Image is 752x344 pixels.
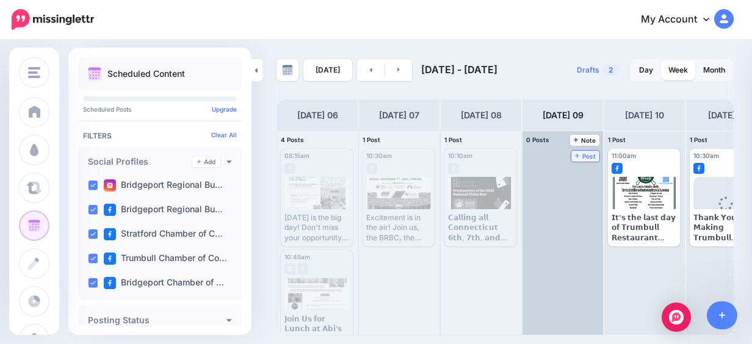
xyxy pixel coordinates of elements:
span: 1 Post [608,136,626,143]
a: Clear All [211,131,237,138]
div: 𝗖𝗮𝗹𝗹𝗶𝗻𝗴 𝗮𝗹𝗹 𝗖𝗼𝗻𝗻𝗲𝗰𝘁𝗶𝗰𝘂𝘁 𝟲𝘁𝗵, 𝟳𝘁𝗵, 𝗮𝗻𝗱 𝟴𝘁𝗵 𝗴𝗿𝗮𝗱𝗲𝗿𝘀! We're excited to announce the opening of the 𝟮... [448,213,513,243]
span: 10:30am [366,152,392,159]
label: Stratford Chamber of C… [104,228,223,240]
img: facebook-square.png [104,204,116,216]
p: Scheduled Posts [83,106,237,112]
img: facebook-grey-square.png [297,263,308,274]
a: Post [571,151,600,162]
div: Excitement is in the air! Join us, the BRBC, the Fairfield Chamber, and the Greater Norwalk Chamb... [366,213,431,243]
img: facebook-square.png [104,228,116,240]
span: 10:10am [448,152,472,159]
label: Bridgeport Regional Bu… [104,179,223,192]
span: 1 Post [690,136,707,143]
img: menu.png [28,67,40,78]
h4: Social Profiles [88,157,192,166]
span: 4 Posts [281,136,304,143]
img: instagram-grey-square.png [284,263,295,274]
a: Week [661,60,695,80]
img: facebook-grey-square.png [366,163,377,174]
label: Bridgeport Chamber of … [104,277,224,289]
h4: [DATE] 09 [543,108,584,123]
h4: [DATE] 10 [625,108,664,123]
a: Add [192,156,220,167]
a: Day [632,60,660,80]
label: Trumbull Chamber of Co… [104,253,227,265]
div: 𝗝𝗼𝗶𝗻 𝗨𝘀 𝗳𝗼𝗿 𝗟𝘂𝗻𝗰𝗵 𝗮𝘁 𝗔𝗯𝗶’𝘀 𝗙𝗮𝗹𝗮𝗳𝗲𝗹 𝗗𝘂𝗿𝗶𝗻𝗴 𝗧𝗿𝘂𝗺𝗯𝘂𝗹𝗹 𝗥𝗲𝘀𝘁𝗮𝘂𝗿𝗮𝗻𝘁 𝗪𝗲𝗲𝗸! Are you looking to connect wi... [284,314,349,344]
h4: [DATE] 11 [708,108,745,123]
img: facebook-square.png [612,163,623,174]
img: facebook-square.png [104,277,116,289]
span: 08:15am [284,152,309,159]
span: Post [575,153,596,159]
img: calendar-grey-darker.png [282,65,293,76]
span: 10:30am [693,152,719,159]
img: facebook-grey-square.png [284,163,295,174]
a: Note [570,135,600,146]
img: instagram-square.png [104,179,116,192]
span: 1 Post [444,136,462,143]
span: 1 Post [363,136,380,143]
a: Upgrade [212,106,237,113]
a: Drafts2 [569,59,627,81]
p: Scheduled Content [107,70,185,78]
label: Bridgeport Regional Bu… [104,204,223,216]
img: facebook-grey-square.png [448,163,459,174]
a: [DATE] [303,59,352,81]
div: [DATE] is the big day! Don't miss your opportunity to attend the Chamber After Hours Event, happe... [284,213,349,243]
div: 𝗜𝘁'𝘀 𝘁𝗵𝗲 𝗹𝗮𝘀𝘁 𝗱𝗮𝘆 𝗼𝗳 𝗧𝗿𝘂𝗺𝗯𝘂𝗹𝗹 𝗥𝗲𝘀𝘁𝗮𝘂𝗿𝗮𝗻𝘁 𝗪𝗲𝗲𝗸! Don't miss out on the chance to enjoy exclusive de... [612,213,676,243]
a: My Account [629,5,734,35]
div: Open Intercom Messenger [662,303,691,332]
img: calendar.png [88,67,101,81]
span: 0 Posts [526,136,549,143]
span: Note [574,137,596,143]
span: Drafts [577,66,599,74]
h4: [DATE] 08 [461,108,502,123]
span: [DATE] - [DATE] [421,63,497,76]
span: 11:00am [612,152,636,159]
span: 2 [602,64,620,76]
img: facebook-square.png [693,163,704,174]
span: 10:45am [284,253,310,260]
div: Loading [709,196,743,228]
h4: [DATE] 07 [379,108,419,123]
h4: [DATE] 06 [297,108,338,123]
h4: Posting Status [88,316,226,324]
img: Missinglettr [12,9,94,30]
img: facebook-square.png [104,253,116,265]
h4: Filters [83,131,237,140]
a: Month [696,60,732,80]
